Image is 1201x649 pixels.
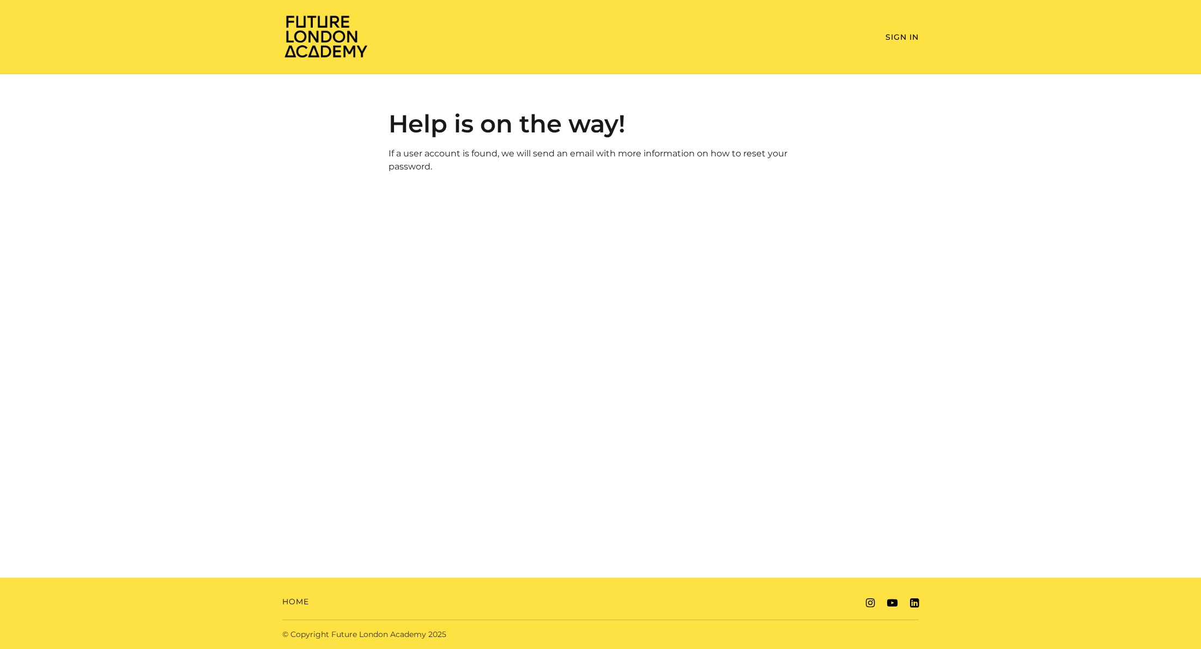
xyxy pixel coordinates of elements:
[282,14,369,58] img: Home Page
[274,629,600,640] div: © Copyright Future London Academy 2025
[885,32,919,42] a: Sign In
[389,147,813,173] p: If a user account is found, we will send an email with more information on how to reset your pass...
[389,109,813,138] h2: Help is on the way!
[282,596,309,608] a: Home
